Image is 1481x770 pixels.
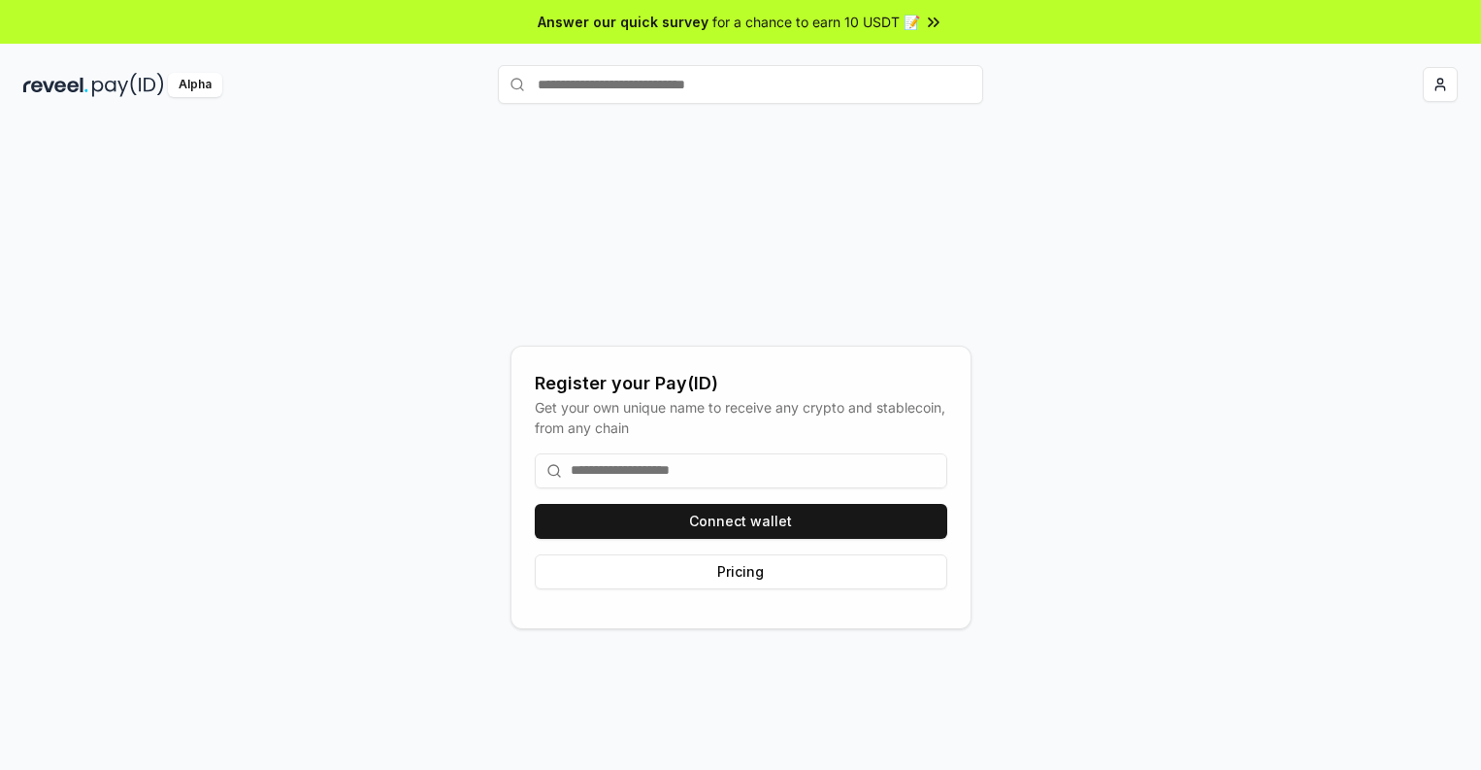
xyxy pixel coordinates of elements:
img: pay_id [92,73,164,97]
span: for a chance to earn 10 USDT 📝 [712,12,920,32]
div: Get your own unique name to receive any crypto and stablecoin, from any chain [535,397,947,438]
img: reveel_dark [23,73,88,97]
span: Answer our quick survey [538,12,708,32]
div: Alpha [168,73,222,97]
button: Connect wallet [535,504,947,539]
div: Register your Pay(ID) [535,370,947,397]
button: Pricing [535,554,947,589]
